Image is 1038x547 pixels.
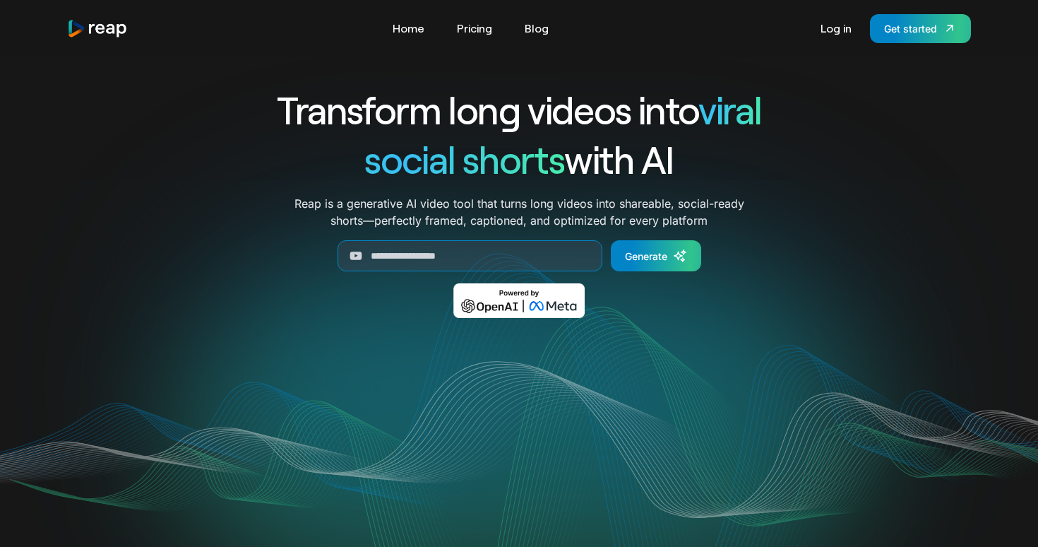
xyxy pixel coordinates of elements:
[625,249,667,264] div: Generate
[870,14,971,43] a: Get started
[225,240,813,271] form: Generate Form
[611,240,701,271] a: Generate
[67,19,128,38] a: home
[67,19,128,38] img: reap logo
[698,86,761,132] span: viral
[294,195,744,229] p: Reap is a generative AI video tool that turns long videos into shareable, social-ready shorts—per...
[225,134,813,184] h1: with AI
[518,17,556,40] a: Blog
[225,85,813,134] h1: Transform long videos into
[453,283,585,318] img: Powered by OpenAI & Meta
[386,17,431,40] a: Home
[813,17,859,40] a: Log in
[364,136,564,182] span: social shorts
[450,17,499,40] a: Pricing
[884,21,937,36] div: Get started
